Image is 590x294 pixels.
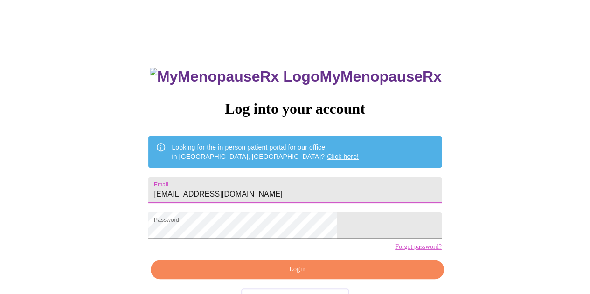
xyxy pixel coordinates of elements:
[150,68,442,85] h3: MyMenopauseRx
[150,68,319,85] img: MyMenopauseRx Logo
[172,139,359,165] div: Looking for the in person patient portal for our office in [GEOGRAPHIC_DATA], [GEOGRAPHIC_DATA]?
[395,243,442,251] a: Forgot password?
[151,260,444,279] button: Login
[161,264,433,275] span: Login
[148,100,441,117] h3: Log into your account
[327,153,359,160] a: Click here!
